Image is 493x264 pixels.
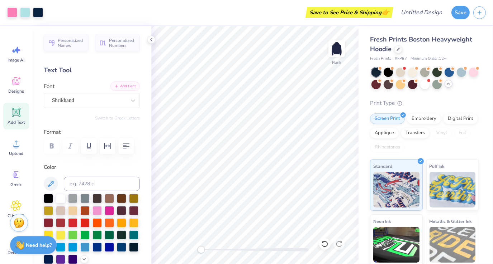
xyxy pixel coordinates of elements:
[373,172,419,207] img: Standard
[395,56,407,62] span: # FP87
[95,35,140,51] button: Personalized Numbers
[26,242,52,249] strong: Need help?
[430,227,476,263] img: Metallic & Glitter Ink
[8,119,25,125] span: Add Text
[381,8,389,16] span: 👉
[370,113,405,124] div: Screen Print
[373,217,391,225] span: Neon Ink
[58,38,84,48] span: Personalized Names
[44,163,140,171] label: Color
[109,38,136,48] span: Personalized Numbers
[373,162,392,170] span: Standard
[373,227,419,263] img: Neon Ink
[401,128,430,138] div: Transfers
[395,5,448,20] input: Untitled Design
[307,7,392,18] div: Save to See Price & Shipping
[64,177,140,191] input: e.g. 7428 c
[8,57,25,63] span: Image AI
[454,128,471,138] div: Foil
[430,172,476,207] img: Puff Ink
[430,162,445,170] span: Puff Ink
[44,65,140,75] div: Text Tool
[451,6,470,19] button: Save
[8,88,24,94] span: Designs
[44,35,89,51] button: Personalized Names
[8,250,25,255] span: Decorate
[332,59,341,66] div: Back
[370,99,479,107] div: Print Type
[411,56,446,62] span: Minimum Order: 12 +
[44,82,54,91] label: Font
[4,213,28,224] span: Clipart & logos
[407,113,441,124] div: Embroidery
[370,142,405,153] div: Rhinestones
[110,82,140,91] button: Add Font
[11,182,22,187] span: Greek
[95,115,140,121] button: Switch to Greek Letters
[370,35,472,53] span: Fresh Prints Boston Heavyweight Hoodie
[330,41,344,56] img: Back
[370,56,391,62] span: Fresh Prints
[370,128,399,138] div: Applique
[430,217,472,225] span: Metallic & Glitter Ink
[44,128,140,136] label: Format
[198,246,205,253] div: Accessibility label
[9,151,23,156] span: Upload
[443,113,478,124] div: Digital Print
[432,128,452,138] div: Vinyl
